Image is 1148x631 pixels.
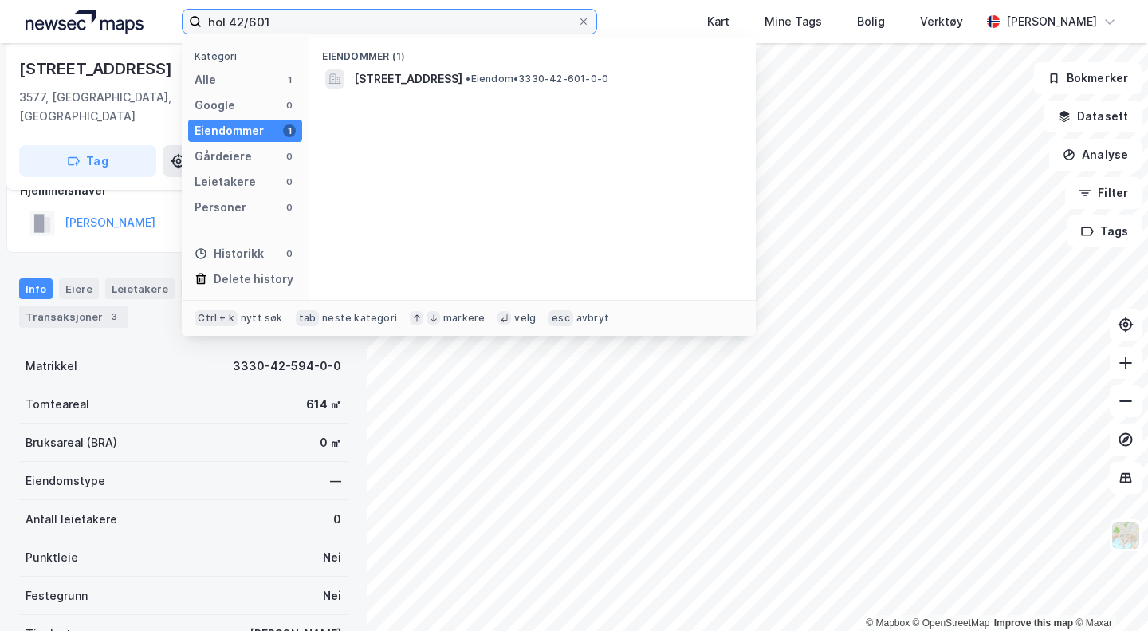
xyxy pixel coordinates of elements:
[866,617,910,629] a: Mapbox
[913,617,990,629] a: OpenStreetMap
[576,312,609,325] div: avbryt
[306,395,341,414] div: 614 ㎡
[920,12,963,31] div: Verktøy
[195,147,252,166] div: Gårdeiere
[195,310,238,326] div: Ctrl + k
[195,198,246,217] div: Personer
[26,395,89,414] div: Tomteareal
[20,181,347,200] div: Hjemmelshaver
[1006,12,1097,31] div: [PERSON_NAME]
[283,175,296,188] div: 0
[466,73,608,85] span: Eiendom • 3330-42-601-0-0
[26,433,117,452] div: Bruksareal (BRA)
[241,312,283,325] div: nytt søk
[466,73,470,85] span: •
[1044,101,1142,132] button: Datasett
[1065,177,1142,209] button: Filter
[765,12,822,31] div: Mine Tags
[26,10,143,34] img: logo.a4113a55bc3d86da70a041830d287a7e.svg
[195,121,264,140] div: Eiendommer
[105,278,175,299] div: Leietakere
[283,150,296,163] div: 0
[195,244,264,263] div: Historikk
[330,471,341,491] div: —
[514,312,536,325] div: velg
[322,312,397,325] div: neste kategori
[195,96,235,115] div: Google
[233,357,341,376] div: 3330-42-594-0-0
[1068,554,1148,631] div: Kontrollprogram for chat
[1067,215,1142,247] button: Tags
[181,278,241,299] div: Datasett
[59,278,99,299] div: Eiere
[333,510,341,529] div: 0
[443,312,485,325] div: markere
[323,548,341,567] div: Nei
[283,201,296,214] div: 0
[26,471,105,491] div: Eiendomstype
[26,357,77,376] div: Matrikkel
[26,586,88,605] div: Festegrunn
[309,37,756,66] div: Eiendommer (1)
[1068,554,1148,631] iframe: Chat Widget
[26,548,78,567] div: Punktleie
[19,56,175,81] div: [STREET_ADDRESS]
[195,172,256,191] div: Leietakere
[19,145,156,177] button: Tag
[994,617,1073,629] a: Improve this map
[19,278,53,299] div: Info
[1111,520,1141,550] img: Z
[857,12,885,31] div: Bolig
[195,50,302,62] div: Kategori
[548,310,573,326] div: esc
[283,247,296,260] div: 0
[19,306,128,328] div: Transaksjoner
[1034,62,1142,94] button: Bokmerker
[19,88,283,126] div: 3577, [GEOGRAPHIC_DATA], [GEOGRAPHIC_DATA]
[214,270,293,289] div: Delete history
[202,10,577,34] input: Søk på adresse, matrikkel, gårdeiere, leietakere eller personer
[283,124,296,137] div: 1
[320,433,341,452] div: 0 ㎡
[195,70,216,89] div: Alle
[26,510,117,529] div: Antall leietakere
[283,99,296,112] div: 0
[296,310,320,326] div: tab
[1049,139,1142,171] button: Analyse
[283,73,296,86] div: 1
[323,586,341,605] div: Nei
[707,12,729,31] div: Kart
[106,309,122,325] div: 3
[354,69,462,89] span: [STREET_ADDRESS]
